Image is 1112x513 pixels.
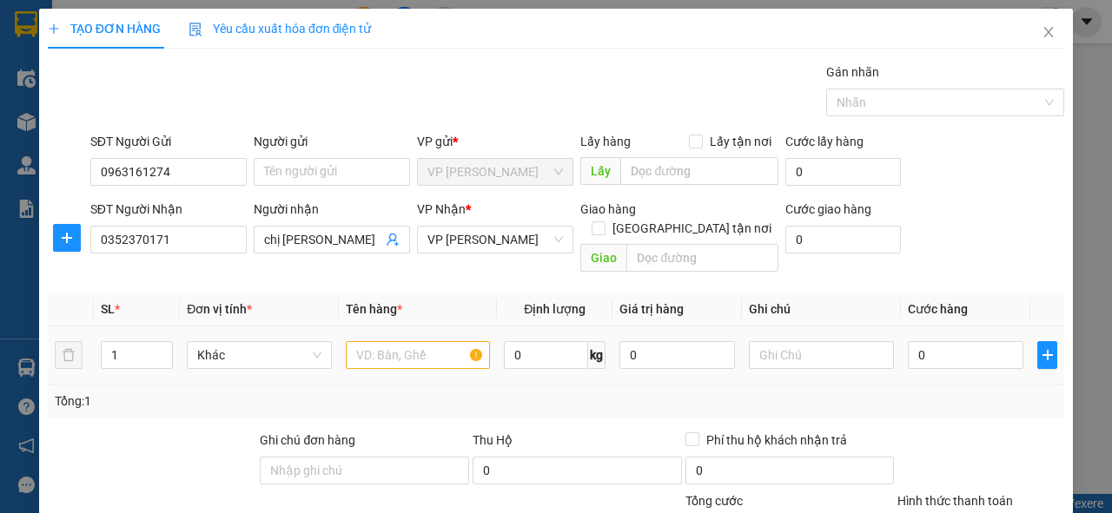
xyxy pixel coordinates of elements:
div: SĐT Người Nhận [90,200,247,219]
div: SĐT Người Gửi [90,132,247,151]
span: SL [101,302,115,316]
span: Tổng cước [685,494,743,508]
span: Lấy tận nơi [703,132,778,151]
span: Giao [580,244,626,272]
input: Cước giao hàng [785,226,901,253]
input: Dọc đường [620,157,778,185]
div: VP gửi [417,132,573,151]
input: Dọc đường [626,244,778,272]
span: Lấy hàng [580,135,631,148]
label: Cước giao hàng [785,202,871,216]
div: Người gửi [254,132,410,151]
span: plus [1038,348,1056,362]
span: Giao hàng [580,202,636,216]
span: user-add [386,233,400,247]
label: Cước lấy hàng [785,135,864,148]
button: delete [55,341,83,369]
button: plus [1037,341,1057,369]
span: Định lượng [524,302,586,316]
span: Lấy [580,157,620,185]
span: Tên hàng [346,302,402,316]
button: Close [1024,9,1073,57]
span: plus [54,231,80,245]
input: 0 [619,341,735,369]
label: Ghi chú đơn hàng [260,433,355,447]
span: Giá trị hàng [619,302,684,316]
input: Ghi Chú [749,341,894,369]
div: Tổng: 1 [55,391,431,411]
span: kg [588,341,606,369]
span: TẠO ĐƠN HÀNG [48,22,161,36]
button: plus [53,224,81,252]
span: plus [48,23,60,35]
span: VP Nhận [417,202,466,216]
span: Đơn vị tính [187,302,252,316]
span: Thu Hộ [473,433,513,447]
th: Ghi chú [742,293,901,326]
label: Gán nhãn [826,65,879,79]
span: Yêu cầu xuất hóa đơn điện tử [189,22,372,36]
span: Khác [197,342,321,368]
span: Phí thu hộ khách nhận trả [699,431,854,450]
span: VP Ngọc Hồi [427,227,563,253]
span: Cước hàng [908,302,968,316]
img: icon [189,23,202,36]
span: close [1042,25,1056,39]
span: [GEOGRAPHIC_DATA] tận nơi [606,219,778,238]
input: VD: Bàn, Ghế [346,341,491,369]
input: Ghi chú đơn hàng [260,457,469,484]
input: Cước lấy hàng [785,158,901,186]
label: Hình thức thanh toán [897,494,1013,508]
div: Người nhận [254,200,410,219]
span: VP Hà Huy Tập [427,159,563,185]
